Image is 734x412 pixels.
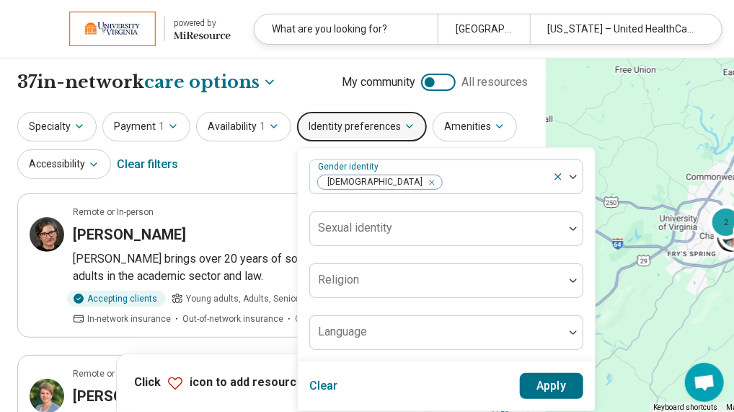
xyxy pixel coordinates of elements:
span: 1 [260,119,265,134]
a: University of Virginiapowered by [23,12,231,46]
span: 1 [159,119,164,134]
label: Gender identity [318,162,381,172]
span: In-network insurance [87,312,171,325]
label: Sexual identity [318,221,392,235]
div: powered by [174,17,231,30]
p: Remote or In-person [73,367,154,380]
button: Clear [309,373,338,399]
div: Accepting clients [67,291,166,307]
label: Language [318,325,367,338]
p: Remote or In-person [73,206,154,219]
div: [US_STATE] – United HealthCare Student Resources [530,14,713,44]
h3: [PERSON_NAME] [73,386,186,406]
span: My community [342,74,415,91]
span: All resources [461,74,529,91]
button: Availability1 [196,112,291,141]
div: Open chat [685,363,724,402]
h3: [PERSON_NAME] [73,224,186,245]
button: Accessibility [17,149,111,179]
div: [GEOGRAPHIC_DATA], [GEOGRAPHIC_DATA] [438,14,529,44]
img: University of Virginia [69,12,156,46]
span: Out-of-pocket [295,312,348,325]
p: [PERSON_NAME] brings over 20 years of solution focused [MEDICAL_DATA] to adults in the academic s... [73,250,516,285]
span: Young adults, Adults, Seniors (65 or older) [186,292,354,305]
button: Identity preferences [297,112,427,141]
span: care options [144,70,260,95]
h1: 37 in-network [17,70,277,95]
button: Amenities [433,112,517,141]
div: Clear filters [117,147,178,182]
span: Out-of-network insurance [182,312,283,325]
button: Payment1 [102,112,190,141]
p: Click icon to add resources to the referral list [134,374,412,392]
button: Specialty [17,112,97,141]
div: What are you looking for? [255,14,438,44]
span: [DEMOGRAPHIC_DATA] [318,175,428,189]
button: Apply [520,373,584,399]
label: Religion [318,273,359,286]
button: Care options [144,70,277,95]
